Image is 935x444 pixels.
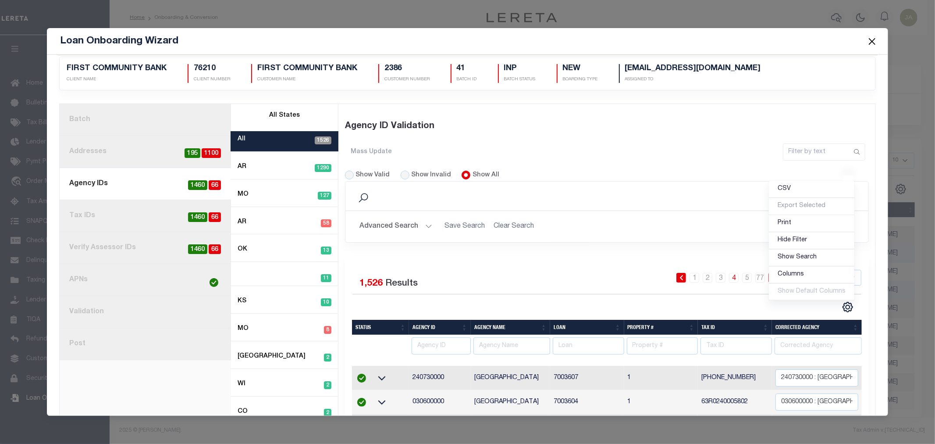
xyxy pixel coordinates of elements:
a: 4 [729,273,739,283]
p: CUSTOMER NUMBER [384,76,430,83]
td: 7003604 [550,390,624,414]
span: Columns [778,271,804,277]
th: Property #: activate to sort column ascending [624,320,698,335]
span: 1460 [188,212,207,222]
h5: 76210 [194,64,230,74]
span: 1460 [188,244,207,254]
label: Show Invalid [411,171,451,180]
a: Validation [60,296,231,328]
a: Post [60,328,231,360]
input: Tax ID [700,337,772,354]
a: Batch [60,104,231,136]
label: Show Valid [356,171,390,180]
td: [PHONE_NUMBER] [698,366,772,390]
a: Tax IDs661460 [60,200,231,232]
h5: NEW [563,64,598,74]
td: 7003607 [550,366,624,390]
input: Agency ID [412,337,471,354]
p: BATCH ID [457,76,477,83]
span: 13 [321,247,331,254]
img: check-icon-green.svg [357,374,366,383]
span: 66 [209,212,221,222]
span: 2 [324,354,331,362]
label: OK [238,245,247,254]
p: CLIENT NUMBER [194,76,230,83]
a: Columns [769,266,854,283]
p: BATCH STATUS [504,76,536,83]
a: 3 [716,273,725,283]
a: Verify Assessor IDs661460 [60,232,231,264]
span: 195 [185,148,200,158]
label: AR [238,218,246,227]
td: [GEOGRAPHIC_DATA] [471,414,550,438]
th: Agency ID: activate to sort column ascending [409,320,471,335]
a: Addresses1100195 [60,136,231,168]
label: MO [238,190,249,200]
p: Assigned To [625,76,761,83]
a: CSV [769,181,854,198]
span: 10 [321,298,331,306]
button: Close [866,36,878,47]
td: [GEOGRAPHIC_DATA] [471,390,550,414]
span: Print [778,220,791,226]
p: CLIENT NAME [67,76,167,83]
span: 1,526 [359,279,383,288]
button: Advanced Search [359,218,432,235]
td: 240730000 [409,366,471,390]
span: 127 [318,192,331,200]
span: 8 [324,326,331,334]
h5: 2386 [384,64,430,74]
a: 5 [742,273,752,283]
a: APNs [60,264,231,296]
td: 53R0060001100 [698,414,772,438]
td: [GEOGRAPHIC_DATA] [471,366,550,390]
span: 1290 [315,164,331,172]
h5: Loan Onboarding Wizard [60,35,178,47]
th: Agency Name: activate to sort column ascending [471,320,550,335]
label: MO [238,324,249,334]
input: Corrected Agency [775,337,862,354]
label: All States [269,111,300,121]
label: WI [238,380,245,389]
span: CSV [778,186,791,192]
th: Status: activate to sort column ascending [352,320,409,335]
h5: 41 [457,64,477,74]
a: 1 [690,273,699,283]
td: 030600000 [409,414,471,438]
label: KS [238,297,246,306]
a: 2 [703,273,712,283]
th: Tax ID: activate to sort column ascending [698,320,772,335]
h5: [EMAIL_ADDRESS][DOMAIN_NAME] [625,64,761,74]
label: AR [238,162,246,172]
a: Agency IDs661460 [60,168,231,200]
input: Loan [553,337,624,354]
label: Show All [473,171,499,180]
th: Loan: activate to sort column ascending [550,320,624,335]
img: check-icon-green.svg [357,398,366,407]
h5: INP [504,64,536,74]
td: 63R0240005802 [698,390,772,414]
label: Results [385,277,418,291]
span: 1526 [315,136,331,144]
td: 7003610 [550,414,624,438]
span: 2 [324,381,331,389]
h5: FIRST COMMUNITY BANK [67,64,167,74]
span: 66 [209,244,221,254]
p: Boarding Type [563,76,598,83]
span: 1100 [202,148,221,158]
td: 1 [624,390,698,414]
input: Property # [627,337,698,354]
span: 1460 [188,180,207,190]
span: 2 [324,409,331,417]
span: 66 [209,180,221,190]
h5: FIRST COMMUNITY BANK [257,64,357,74]
a: Print [769,215,854,232]
td: 1 [624,366,698,390]
th: Corrected Agency: activate to sort column ascending [772,320,862,335]
img: check-icon-green.svg [210,278,218,287]
label: [GEOGRAPHIC_DATA] [238,352,306,362]
label: All [238,135,245,144]
a: Hide Filter [769,232,854,249]
td: 1 [624,414,698,438]
td: 030600000 [409,390,471,414]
